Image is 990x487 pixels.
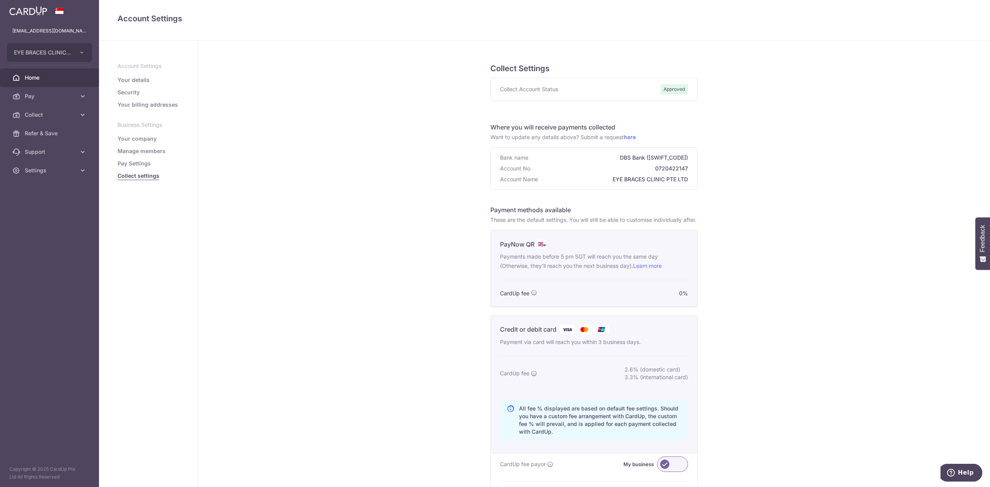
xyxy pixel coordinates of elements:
[500,460,546,468] span: CardUp fee payor
[14,49,71,56] span: EYE BRACES CLINIC PTE. LTD.
[25,148,76,156] span: Support
[118,89,140,96] a: Security
[979,225,986,252] span: Feedback
[500,252,688,271] p: Payments made before 5 pm SGT will reach you the same day (Otherwise, they'll reach you the next ...
[535,165,688,172] span: 0720422147
[500,175,538,183] span: Account Name
[25,111,76,119] span: Collect
[118,160,151,167] a: Pay Settings
[490,62,698,75] h5: Collect Settings
[500,325,556,334] p: Credit or debit card
[25,74,76,82] span: Home
[490,216,698,224] p: These are the default settings. You will still be able to customise individually after.
[500,240,688,271] div: PayNow QR .alt.paynow Payments made before 5 pm SGT will reach you the same day (Otherwise, they'...
[624,134,636,140] a: here
[531,154,688,162] span: DBS Bank ([SWIFT_CODE])
[500,337,688,347] p: Payment via card will reach you within 3 business days.
[577,325,592,334] img: Mastercard
[975,217,990,270] button: Feedback - Show survey
[490,133,698,141] p: Want to update any details above? Submit a request
[538,240,547,249] img: .alt.paynow
[17,5,33,12] span: Help
[500,366,688,381] div: CardUp fee
[118,147,166,155] a: Manage members
[500,165,532,172] span: Account No.
[500,240,534,249] p: PayNow QR
[661,84,688,94] span: Approved
[25,92,76,100] span: Pay
[500,289,688,297] div: CardUp fee
[623,460,654,469] label: My business
[118,135,157,143] a: Your company
[500,154,528,162] span: Bank name
[118,121,179,129] p: Business Settings
[594,325,609,334] img: Union Pay
[118,12,971,25] h4: Account Settings
[625,366,688,381] div: 2.6% (domestic card) 3.3% (international card)
[25,129,76,137] span: Refer & Save
[118,172,159,180] a: Collect settings
[560,325,575,334] img: Visa
[541,175,688,183] span: EYE BRACES CLINIC PTE LTD
[9,6,47,15] img: CardUp
[7,43,92,62] button: EYE BRACES CLINIC PTE. LTD.
[940,464,982,483] iframe: Opens a widget where you can find more information
[633,262,662,269] a: Learn more
[12,27,87,35] p: [EMAIL_ADDRESS][DOMAIN_NAME]
[679,289,688,297] span: 0%
[490,123,698,132] h6: Where you will receive payments collected
[118,76,150,84] a: Your details
[118,62,179,70] p: Account Settings
[25,167,76,174] span: Settings
[519,405,681,436] p: All fee % displayed are based on default fee settings. Should you have a custom fee arrangement w...
[118,101,178,109] a: Your billing addresses
[500,85,558,93] span: Collect Account Status
[490,205,698,215] h6: Payment methods available
[500,325,688,347] div: Credit or debit card Visa Mastercard Union Pay Payment via card will reach you within 3 business ...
